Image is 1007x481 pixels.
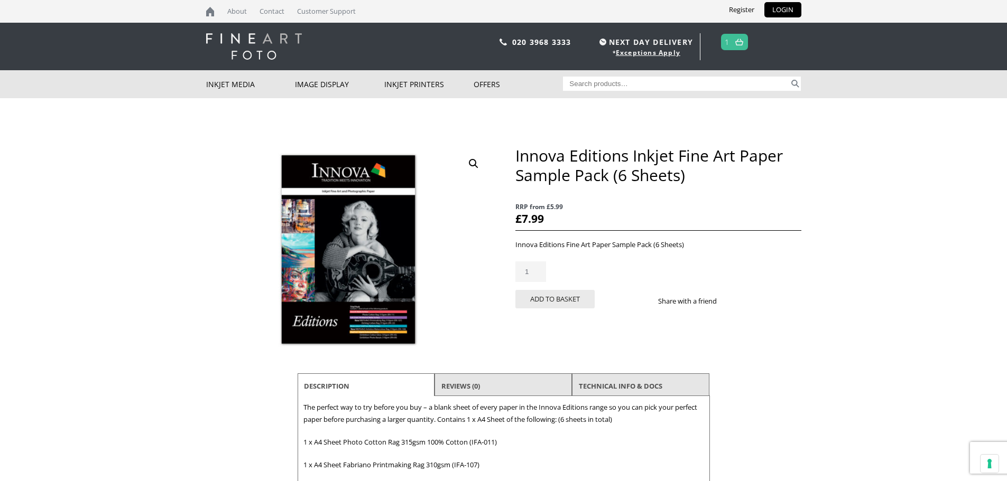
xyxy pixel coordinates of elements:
button: Search [789,77,801,91]
a: Description [304,376,349,395]
h1: Innova Editions Inkjet Fine Art Paper Sample Pack (6 Sheets) [515,146,801,185]
span: £ [515,211,522,226]
p: The perfect way to try before you buy – a blank sheet of every paper in the Innova Editions range... [303,401,704,426]
a: Image Display [295,70,384,98]
img: twitter sharing button [742,297,751,305]
img: email sharing button [755,297,763,305]
input: Product quantity [515,261,546,282]
input: Search products… [563,77,789,91]
bdi: 7.99 [515,211,544,226]
span: NEXT DAY DELIVERY [597,36,693,48]
p: 1 x A4 Sheet Fabriano Printmaking Rag 310gsm (IFA-107) [303,459,704,471]
a: 020 3968 3333 [512,37,571,47]
button: Your consent preferences for tracking technologies [981,455,999,473]
button: Add to basket [515,290,595,308]
a: View full-screen image gallery [464,154,483,173]
span: RRP from £5.99 [515,201,801,213]
img: basket.svg [735,39,743,45]
img: time.svg [599,39,606,45]
img: Innova Editions Inkjet Fine Art Paper Sample Pack (6 Sheets) [206,146,492,356]
p: Share with a friend [658,295,729,307]
a: Reviews (0) [441,376,480,395]
a: Exceptions Apply [616,48,680,57]
a: Inkjet Media [206,70,295,98]
a: Offers [474,70,563,98]
img: phone.svg [500,39,507,45]
a: TECHNICAL INFO & DOCS [579,376,662,395]
img: logo-white.svg [206,33,302,60]
a: Inkjet Printers [384,70,474,98]
a: Register [721,2,762,17]
img: facebook sharing button [729,297,738,305]
a: 1 [725,34,729,50]
p: 1 x A4 Sheet Photo Cotton Rag 315gsm 100% Cotton (IFA-011) [303,436,704,448]
a: LOGIN [764,2,801,17]
p: Innova Editions Fine Art Paper Sample Pack (6 Sheets) [515,239,801,251]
